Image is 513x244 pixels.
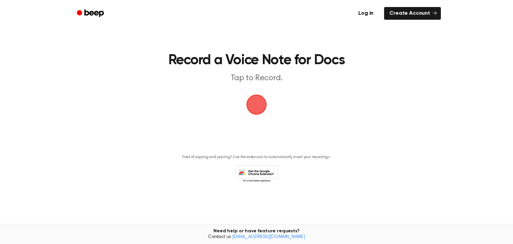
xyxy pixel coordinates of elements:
p: Tired of copying and pasting? Use the extension to automatically insert your recordings. [182,155,331,160]
h1: Record a Voice Note for Docs [85,53,427,68]
p: Tap to Record. [128,73,385,84]
img: Beep Logo [246,95,267,115]
a: Beep [72,7,110,20]
span: Contact us [4,234,509,240]
a: Create Account [384,7,441,20]
a: Log in [352,6,380,21]
a: [EMAIL_ADDRESS][DOMAIN_NAME] [232,235,305,239]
